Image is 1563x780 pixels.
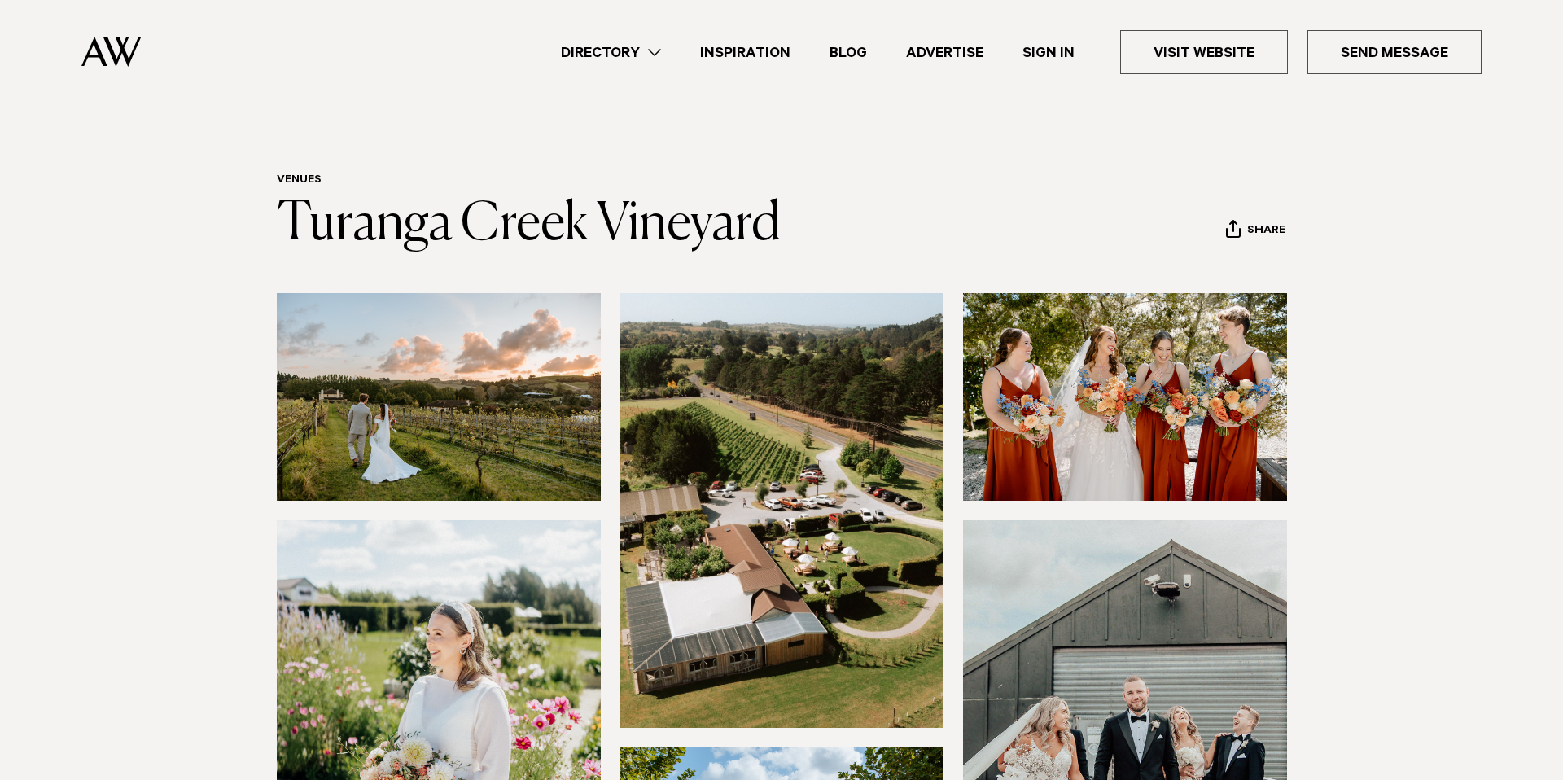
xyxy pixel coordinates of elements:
a: Blog [810,42,887,64]
a: Inspiration [681,42,810,64]
a: Sign In [1003,42,1094,64]
a: Venues [277,174,322,187]
a: Advertise [887,42,1003,64]
button: Share [1225,219,1286,243]
a: Turanga Creek Vineyard [277,199,781,251]
a: Visit Website [1120,30,1288,74]
span: Share [1247,224,1285,239]
img: Auckland Weddings Logo [81,37,141,67]
a: Directory [541,42,681,64]
a: Send Message [1307,30,1482,74]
